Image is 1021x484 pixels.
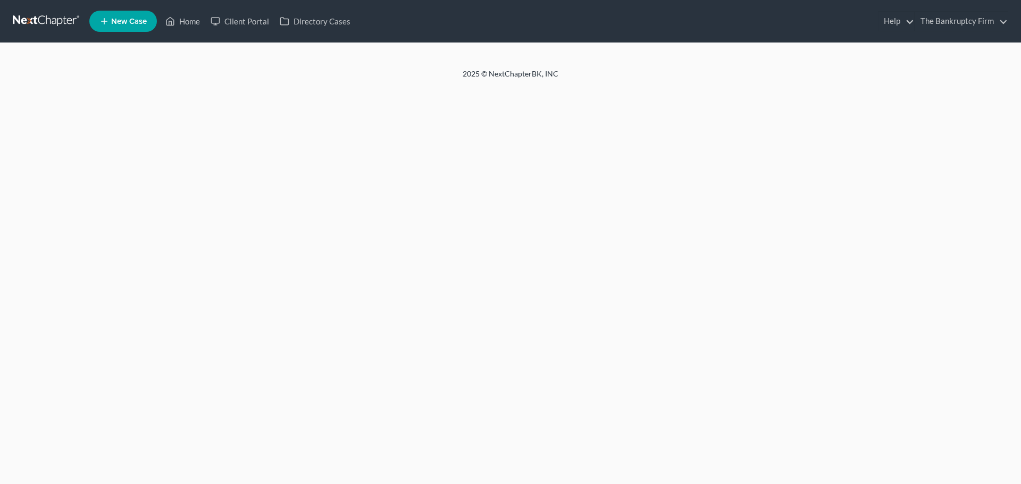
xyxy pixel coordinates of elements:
[89,11,157,32] new-legal-case-button: New Case
[205,12,274,31] a: Client Portal
[160,12,205,31] a: Home
[915,12,1008,31] a: The Bankruptcy Firm
[878,12,914,31] a: Help
[274,12,356,31] a: Directory Cases
[207,69,814,88] div: 2025 © NextChapterBK, INC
